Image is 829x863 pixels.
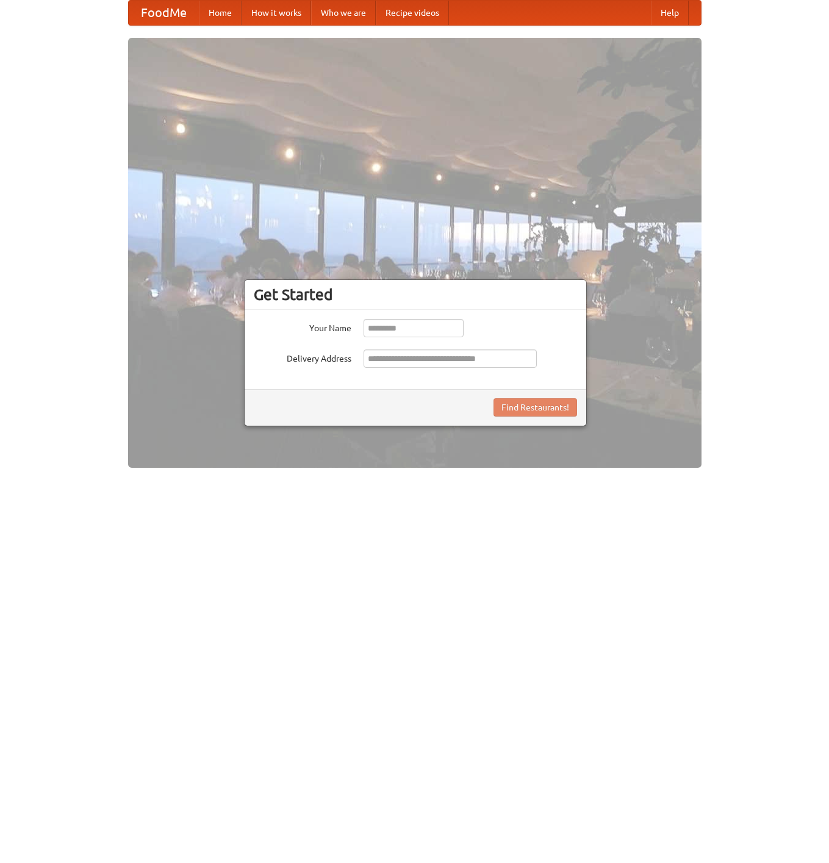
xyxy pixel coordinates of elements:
[651,1,689,25] a: Help
[311,1,376,25] a: Who we are
[493,398,577,417] button: Find Restaurants!
[254,285,577,304] h3: Get Started
[254,349,351,365] label: Delivery Address
[254,319,351,334] label: Your Name
[242,1,311,25] a: How it works
[199,1,242,25] a: Home
[129,1,199,25] a: FoodMe
[376,1,449,25] a: Recipe videos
